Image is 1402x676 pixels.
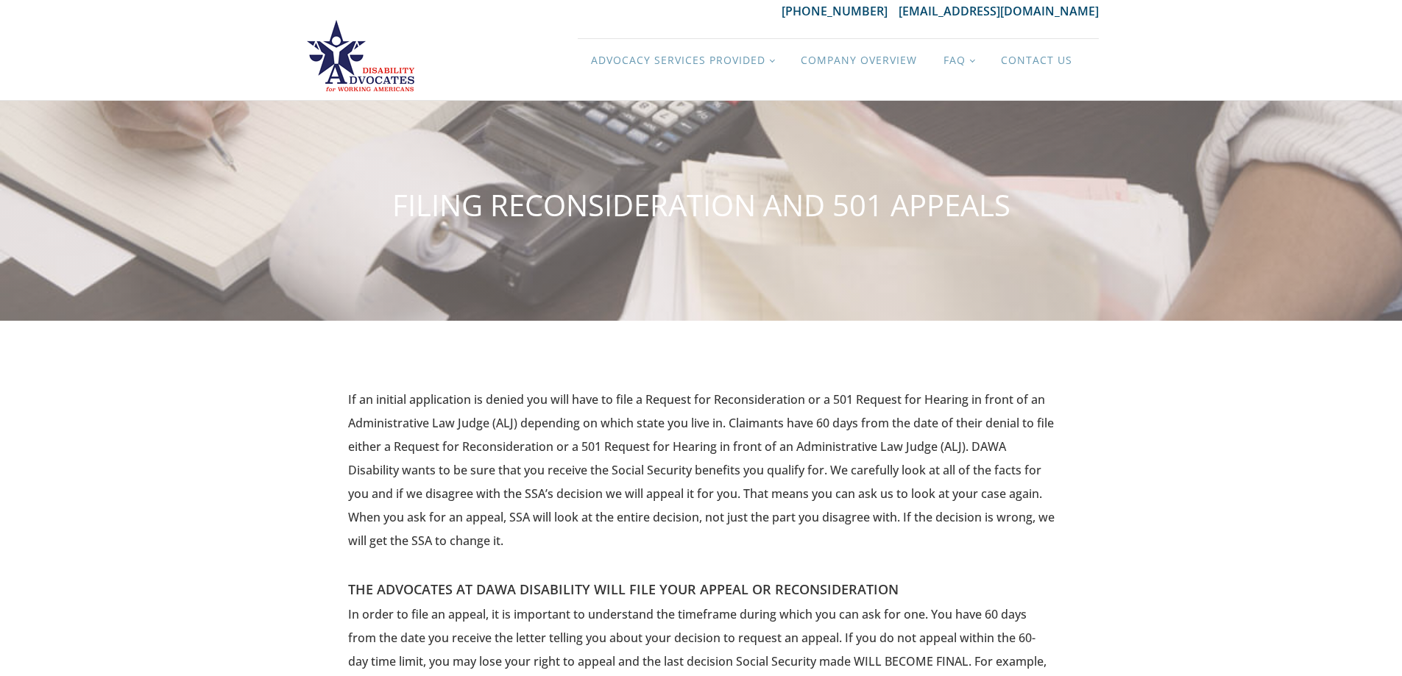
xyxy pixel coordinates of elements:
a: Advocacy Services Provided [578,39,787,82]
a: FAQ [930,39,988,82]
a: [EMAIL_ADDRESS][DOMAIN_NAME] [899,3,1099,19]
h1: FILING RECONSIDERATION AND 501 APPEALS [392,189,1010,221]
a: Company Overview [787,39,930,82]
span: THE ADVOCATES AT DAWA DISABILITY WILL FILE YOUR APPEAL OR RECONSIDERATION [348,576,899,602]
a: [PHONE_NUMBER] [782,3,899,19]
a: Contact Us [988,39,1086,82]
